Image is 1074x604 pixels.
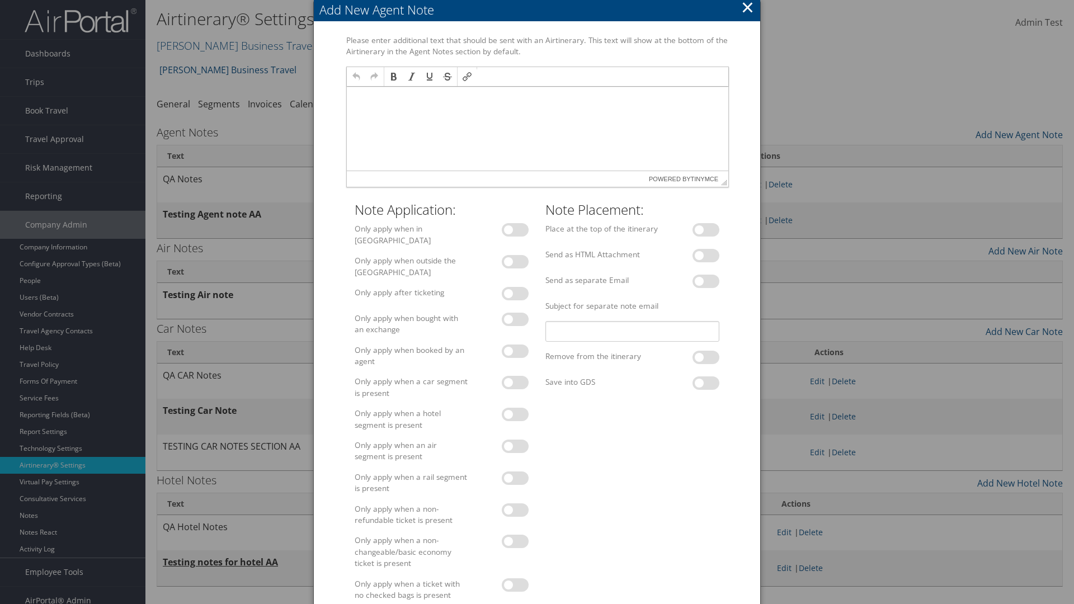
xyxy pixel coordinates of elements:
[350,287,472,298] label: Only apply after ticketing
[541,351,663,362] label: Remove from the itinerary
[350,535,472,569] label: Only apply when a non-changeable/basic economy ticket is present
[691,176,719,182] a: tinymce
[350,223,472,246] label: Only apply when in [GEOGRAPHIC_DATA]
[541,300,724,312] label: Subject for separate note email
[350,313,472,336] label: Only apply when bought with an exchange
[541,275,663,286] label: Send as separate Email
[350,255,472,278] label: Only apply when outside the [GEOGRAPHIC_DATA]
[350,440,472,463] label: Only apply when an air segment is present
[421,68,438,85] div: Underline
[541,376,663,388] label: Save into GDS
[545,200,719,219] h2: Note Placement:
[350,408,472,431] label: Only apply when a hotel segment is present
[350,345,472,367] label: Only apply when booked by an agent
[319,1,760,18] div: Add New Agent Note
[348,68,365,85] div: Undo
[350,503,472,526] label: Only apply when a non-refundable ticket is present
[347,87,728,171] iframe: Rich Text Area. Press ALT-F9 for menu. Press ALT-F10 for toolbar. Press ALT-0 for help
[350,578,472,601] label: Only apply when a ticket with no checked bags is present
[385,68,402,85] div: Bold
[342,35,732,58] label: Please enter additional text that should be sent with an Airtinerary. This text will show at the ...
[541,249,663,260] label: Send as HTML Attachment
[350,376,472,399] label: Only apply when a car segment is present
[355,200,529,219] h2: Note Application:
[403,68,420,85] div: Italic
[350,471,472,494] label: Only apply when a rail segment is present
[439,68,456,85] div: Strikethrough
[649,171,718,187] span: Powered by
[459,68,475,85] div: Insert/edit link
[541,223,663,234] label: Place at the top of the itinerary
[366,68,383,85] div: Redo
